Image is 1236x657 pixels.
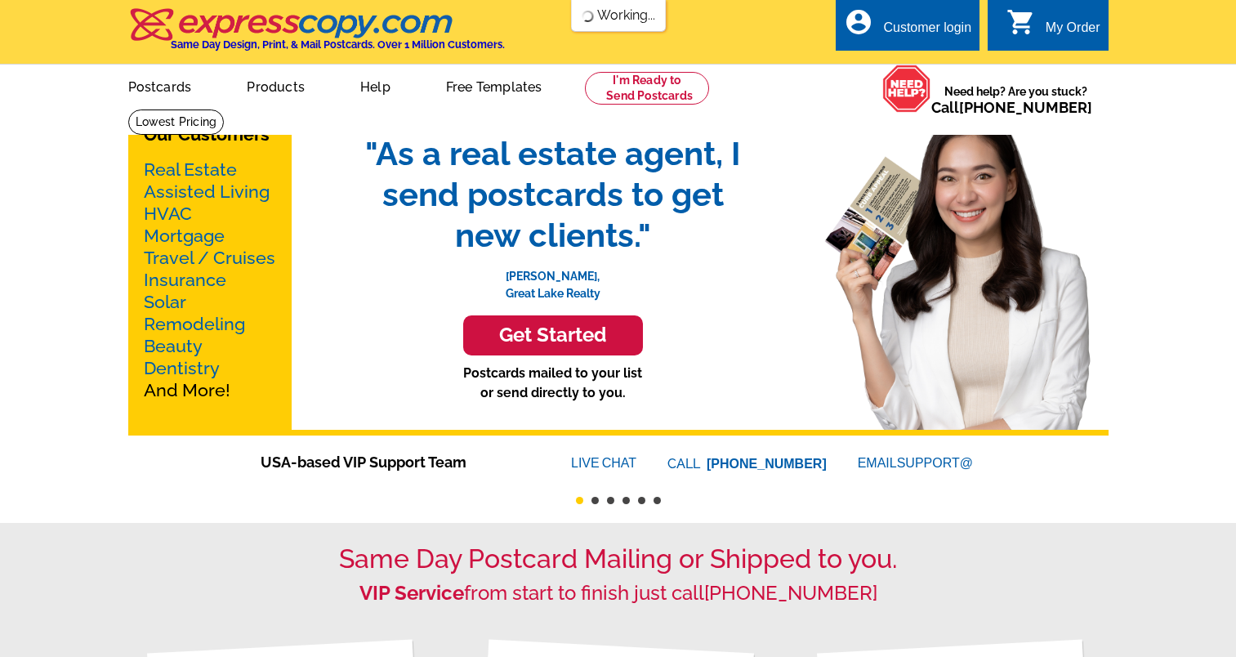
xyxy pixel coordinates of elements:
a: Free Templates [420,66,569,105]
a: [PHONE_NUMBER] [959,99,1092,116]
img: loading... [581,10,594,23]
a: Remodeling [144,314,245,334]
font: CALL [667,454,703,474]
a: Products [221,66,331,105]
a: LIVECHAT [571,456,636,470]
div: Customer login [883,20,971,43]
img: help [882,65,931,113]
a: Help [334,66,417,105]
a: Get Started [349,315,757,355]
a: Travel / Cruises [144,248,275,268]
strong: VIP Service [359,581,464,605]
a: Same Day Design, Print, & Mail Postcards. Over 1 Million Customers. [128,20,505,51]
a: [PHONE_NUMBER] [704,581,877,605]
p: [PERSON_NAME], Great Lake Realty [349,256,757,302]
button: 4 of 6 [622,497,630,504]
button: 2 of 6 [591,497,599,504]
a: Dentistry [144,358,220,378]
h3: Get Started [484,324,622,347]
font: LIVE [571,454,602,473]
a: Solar [144,292,186,312]
span: Need help? Are you stuck? [931,83,1100,116]
a: HVAC [144,203,192,224]
button: 3 of 6 [607,497,614,504]
h4: Same Day Design, Print, & Mail Postcards. Over 1 Million Customers. [171,38,505,51]
a: Real Estate [144,159,237,180]
a: Assisted Living [144,181,270,202]
a: Postcards [102,66,218,105]
span: Call [931,99,1092,116]
div: My Order [1046,20,1100,43]
a: Insurance [144,270,226,290]
p: Postcards mailed to your list or send directly to you. [349,364,757,403]
button: 1 of 6 [576,497,583,504]
font: SUPPORT@ [897,454,975,473]
p: And More! [144,159,276,401]
a: Beauty [144,336,203,356]
i: shopping_cart [1006,7,1036,37]
button: 6 of 6 [654,497,661,504]
a: account_circle Customer login [844,18,971,38]
a: shopping_cart My Order [1006,18,1100,38]
a: Mortgage [144,226,225,246]
i: account_circle [844,7,873,37]
h2: from start to finish just call [128,582,1109,606]
span: "As a real estate agent, I send postcards to get new clients." [349,133,757,256]
a: EMAILSUPPORT@ [858,456,975,470]
span: USA-based VIP Support Team [261,451,522,473]
h1: Same Day Postcard Mailing or Shipped to you. [128,543,1109,574]
button: 5 of 6 [638,497,645,504]
a: [PHONE_NUMBER] [707,457,827,471]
